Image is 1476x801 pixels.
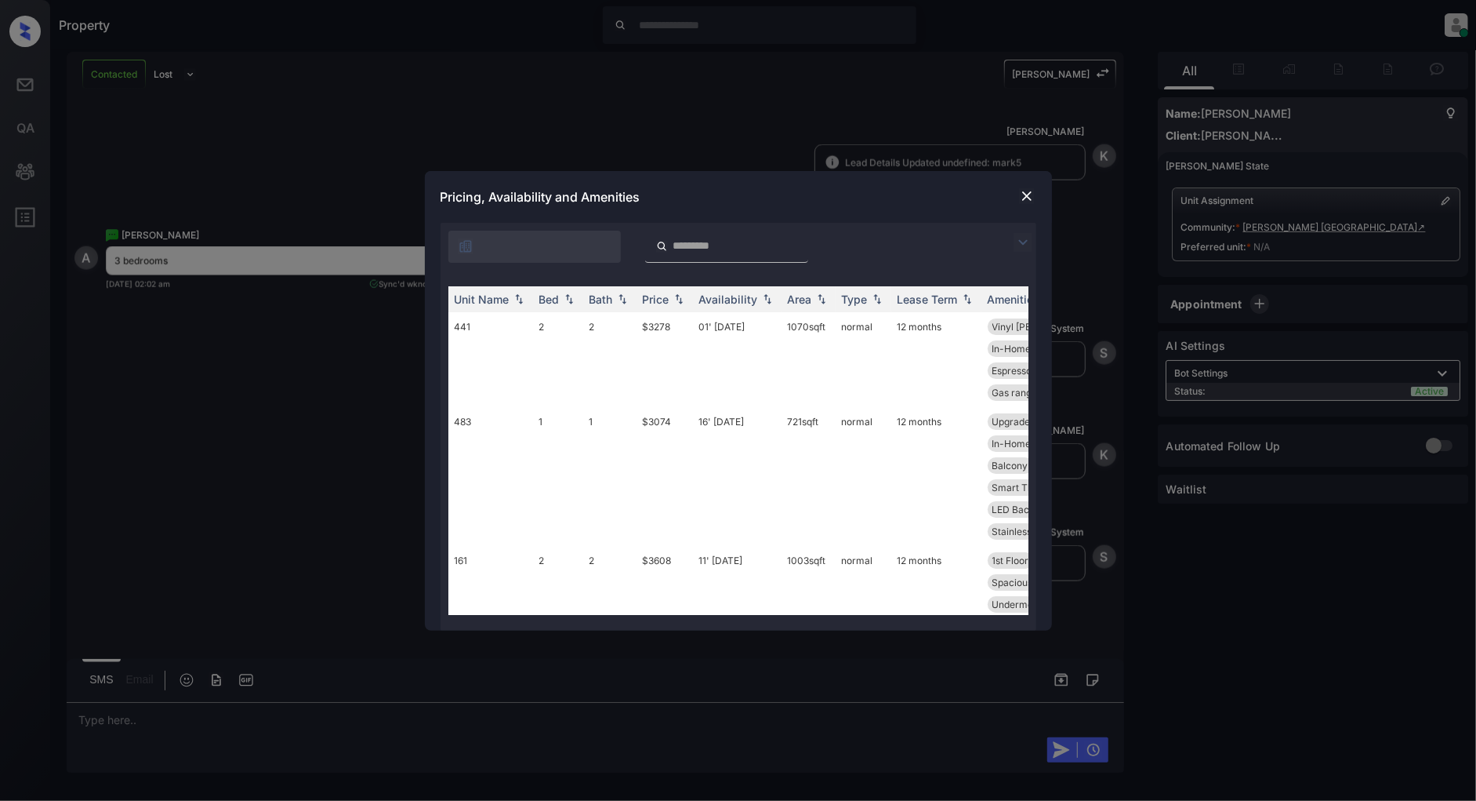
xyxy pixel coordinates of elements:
div: Lease Term [898,293,958,306]
div: Type [842,293,868,306]
img: sorting [671,293,687,304]
td: normal [836,312,891,407]
td: 721 sqft [782,407,836,546]
img: sorting [511,293,527,304]
span: Vinyl [PERSON_NAME]... [992,321,1100,333]
td: 1003 sqft [782,546,836,685]
span: 1st Floor [992,555,1029,566]
div: Pricing, Availability and Amenities [425,171,1052,223]
span: LED Back-lit Mi... [992,504,1068,515]
td: $3278 [636,312,693,407]
td: 11' [DATE] [693,546,782,685]
div: Bed [539,293,560,306]
span: Spacious Closet [992,577,1064,588]
img: sorting [760,293,775,304]
td: 2 [583,546,636,685]
td: 2 [533,546,583,685]
span: Balcony [992,460,1028,471]
td: normal [836,546,891,685]
img: sorting [561,293,577,304]
div: Area [788,293,812,306]
img: sorting [814,293,829,304]
td: 01' [DATE] [693,312,782,407]
div: Unit Name [455,293,510,306]
td: 2 [583,312,636,407]
span: Smart Thermosta... [992,482,1078,493]
span: Gas range [992,387,1038,399]
td: 2 [533,312,583,407]
img: sorting [959,293,975,304]
td: 161 [448,546,533,685]
img: sorting [869,293,885,304]
span: In-Home Washer ... [992,343,1077,355]
td: 12 months [891,407,981,546]
img: icon-zuma [458,238,473,254]
td: 483 [448,407,533,546]
td: 441 [448,312,533,407]
td: $3074 [636,407,693,546]
div: Bath [589,293,613,306]
div: Amenities [988,293,1040,306]
td: 1 [583,407,636,546]
td: 1070 sqft [782,312,836,407]
span: Espresso Cabine... [992,365,1073,377]
img: sorting [615,293,630,304]
img: close [1019,188,1035,204]
span: In-Home Washer ... [992,438,1077,450]
img: icon-zuma [1014,233,1032,252]
img: icon-zuma [656,239,668,253]
div: Availability [699,293,758,306]
td: 12 months [891,546,981,685]
span: Undermount Sink [992,599,1070,610]
td: normal [836,407,891,546]
td: 16' [DATE] [693,407,782,546]
div: Price [643,293,669,306]
td: 1 [533,407,583,546]
span: Upgrades: 1x1 [992,416,1054,428]
td: 12 months [891,312,981,407]
span: Stainless Steel... [992,526,1064,537]
td: $3608 [636,546,693,685]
